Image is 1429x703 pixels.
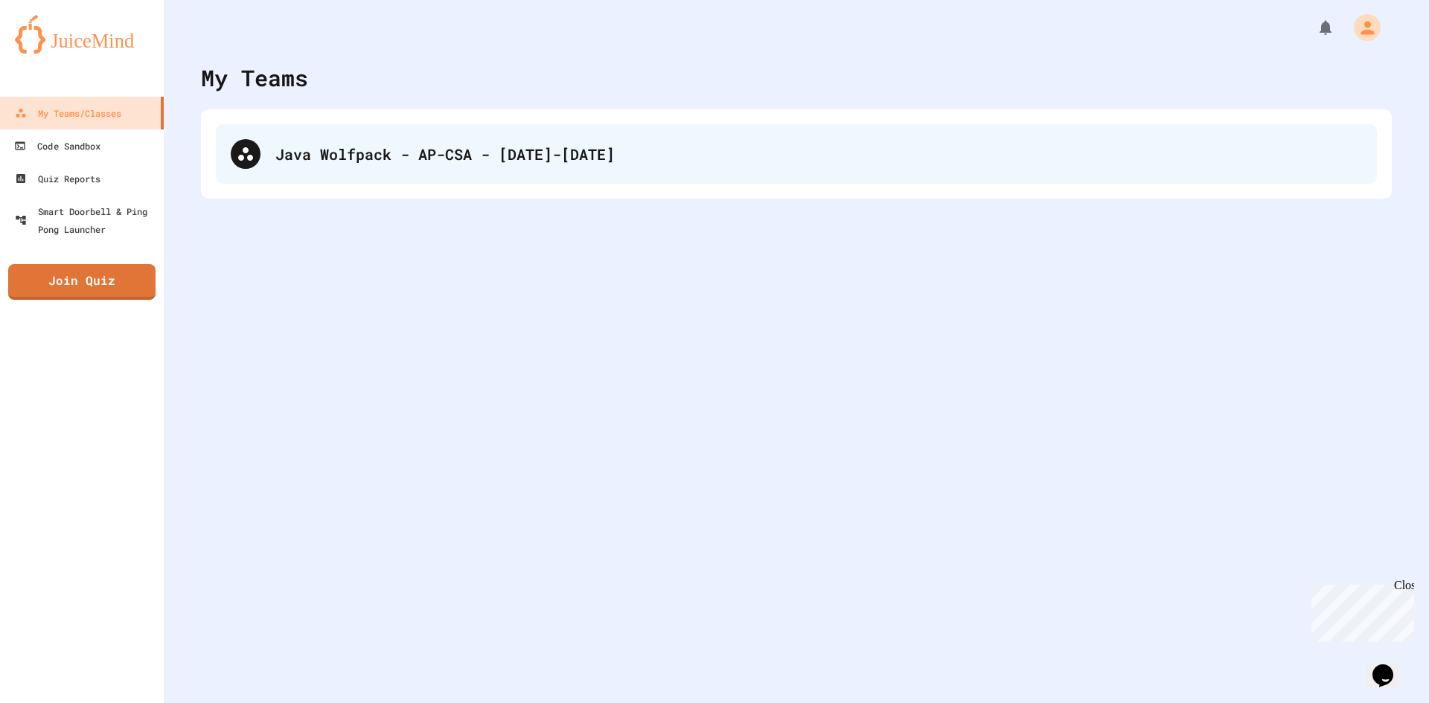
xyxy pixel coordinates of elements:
div: My Account [1338,10,1384,45]
div: Code Sandbox [14,137,100,155]
div: Java Wolfpack - AP-CSA - [DATE]-[DATE] [216,124,1377,184]
div: Quiz Reports [15,170,100,187]
iframe: chat widget [1305,579,1414,642]
a: Join Quiz [8,264,156,300]
div: Smart Doorbell & Ping Pong Launcher [15,202,158,238]
img: logo-orange.svg [15,15,149,54]
iframe: chat widget [1366,643,1414,688]
div: My Teams [201,61,308,94]
div: My Notifications [1289,15,1338,40]
div: Java Wolfpack - AP-CSA - [DATE]-[DATE] [275,143,1362,165]
div: My Teams/Classes [15,104,121,122]
div: Chat with us now!Close [6,6,103,94]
